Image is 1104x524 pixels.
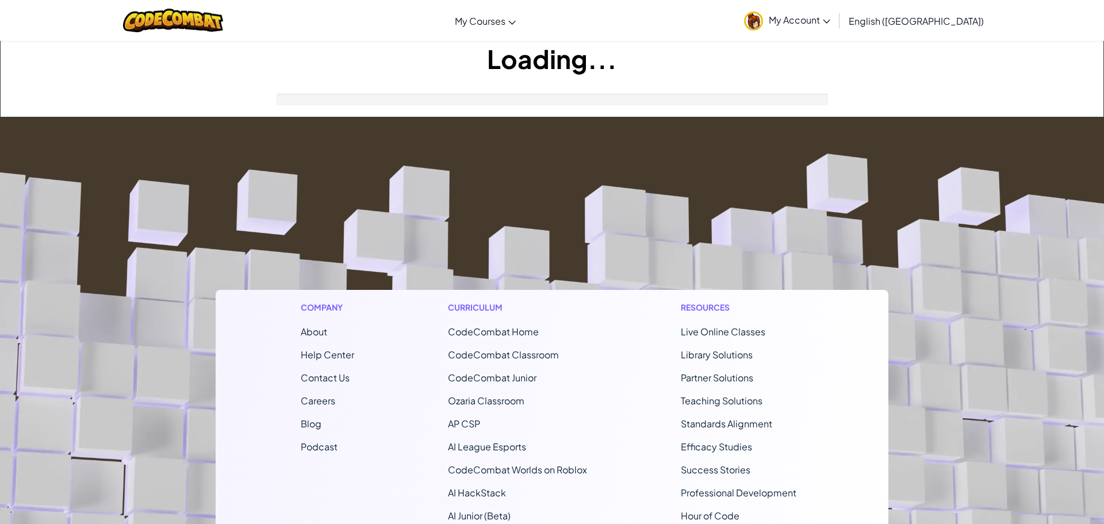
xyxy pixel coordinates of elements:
a: AI League Esports [448,441,526,453]
h1: Curriculum [448,301,587,313]
a: English ([GEOGRAPHIC_DATA]) [843,5,990,36]
a: CodeCombat Worlds on Roblox [448,464,587,476]
a: CodeCombat Classroom [448,349,559,361]
a: AI HackStack [448,487,506,499]
span: My Courses [455,15,505,27]
span: English ([GEOGRAPHIC_DATA]) [849,15,984,27]
a: Ozaria Classroom [448,395,524,407]
a: Success Stories [681,464,750,476]
a: Teaching Solutions [681,395,762,407]
img: avatar [744,12,763,30]
a: My Courses [449,5,522,36]
a: Blog [301,418,321,430]
h1: Resources [681,301,803,313]
a: AI Junior (Beta) [448,510,511,522]
a: Standards Alignment [681,418,772,430]
a: Professional Development [681,487,796,499]
a: CodeCombat Junior [448,372,536,384]
a: About [301,326,327,338]
a: Podcast [301,441,338,453]
a: My Account [738,2,836,39]
span: Contact Us [301,372,350,384]
a: Hour of Code [681,510,739,522]
h1: Company [301,301,354,313]
a: Partner Solutions [681,372,753,384]
span: My Account [769,14,830,26]
a: Careers [301,395,335,407]
a: Help Center [301,349,354,361]
span: CodeCombat Home [448,326,539,338]
a: Live Online Classes [681,326,765,338]
a: AP CSP [448,418,480,430]
img: CodeCombat logo [123,9,224,32]
h1: Loading... [1,41,1103,77]
a: Efficacy Studies [681,441,752,453]
a: Library Solutions [681,349,753,361]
